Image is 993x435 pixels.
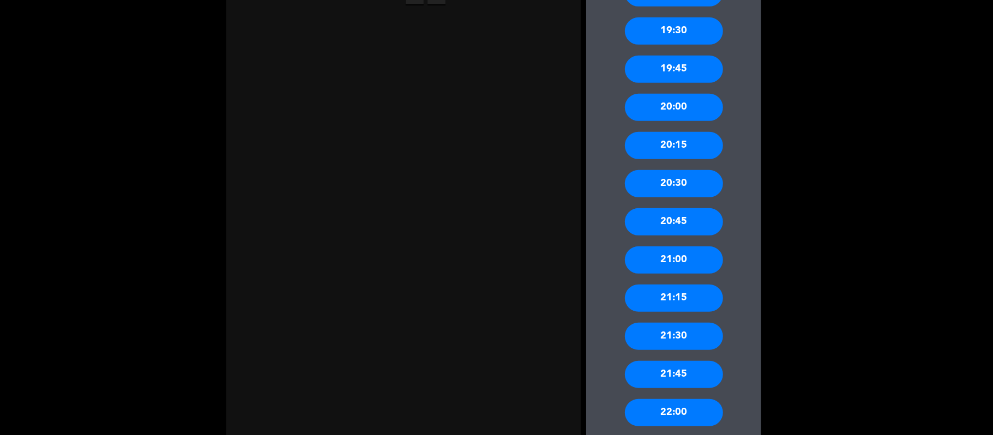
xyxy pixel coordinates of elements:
div: 21:15 [625,285,723,312]
div: 20:00 [625,94,723,121]
div: 22:00 [625,399,723,426]
div: 21:00 [625,246,723,274]
div: 20:15 [625,132,723,159]
div: 20:30 [625,170,723,197]
div: 19:45 [625,56,723,83]
div: 21:45 [625,361,723,388]
div: 21:30 [625,323,723,350]
div: 19:30 [625,17,723,45]
div: 20:45 [625,208,723,235]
